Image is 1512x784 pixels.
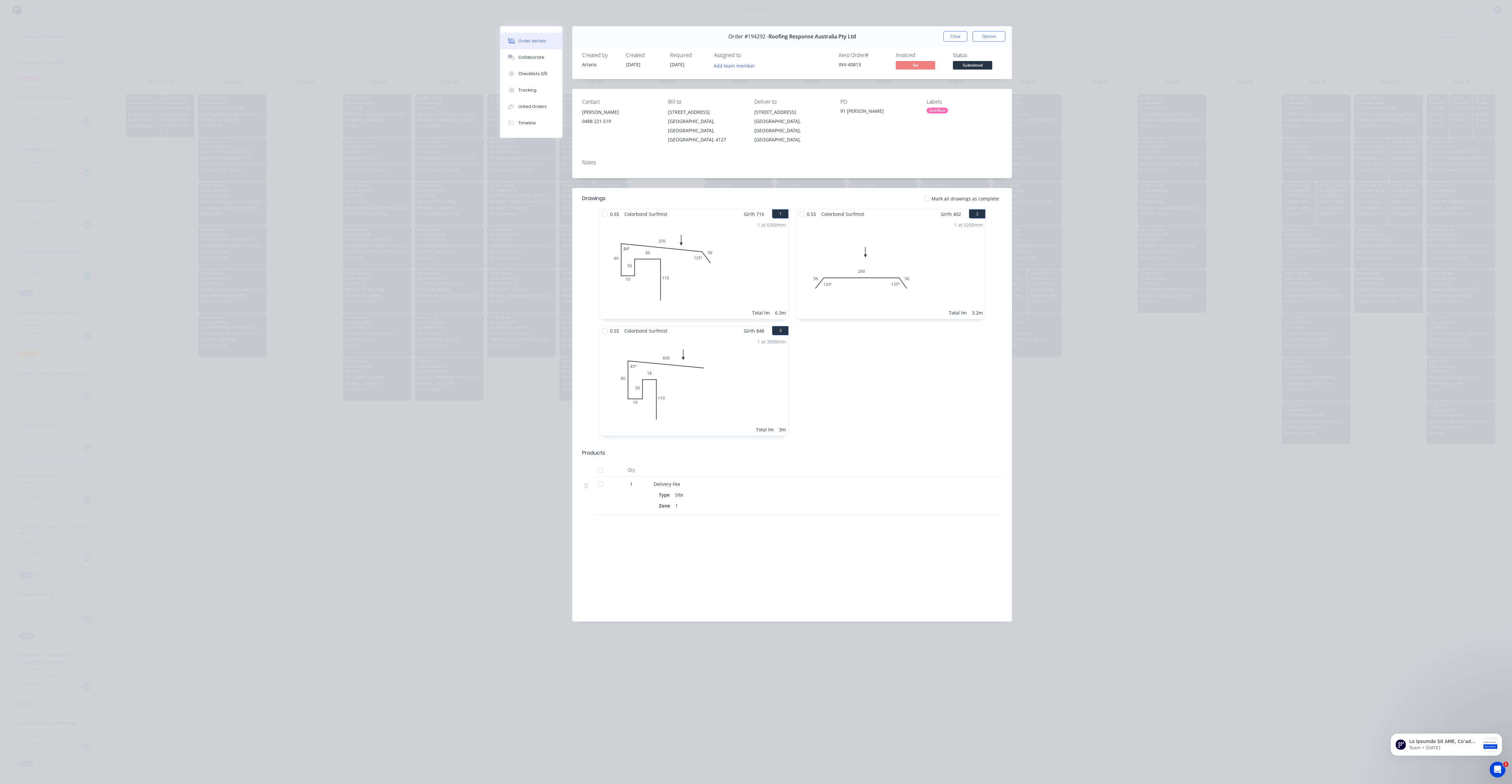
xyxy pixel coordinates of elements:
button: Checklists 0/0 [500,66,562,82]
div: [PERSON_NAME]0488 221 519 [582,108,658,129]
span: Colorbond Surfmist [819,209,867,219]
div: 3.2m [972,309,983,316]
button: Order details [500,33,562,49]
button: 3 [772,326,788,335]
span: 1 [630,481,633,487]
div: Ariana [582,61,618,68]
iframe: Intercom live chat [1490,762,1505,777]
button: Collaborate [500,49,562,66]
div: Qty [612,464,651,477]
div: [STREET_ADDRESS] [754,108,830,117]
span: No [896,61,935,69]
button: 2 [969,209,985,218]
div: 01106050106037056135º84º1 at 6300mmTotal lm6.3m [599,219,788,319]
span: 1 [1503,762,1508,767]
button: Linked Orders [500,98,562,115]
span: Girth 848 [744,326,764,336]
button: Add team member [714,61,759,70]
button: Submitted [953,61,992,71]
div: Contact [582,99,658,105]
div: Required [670,52,706,58]
div: Created [626,52,662,58]
div: Order details [518,38,546,44]
div: Type [659,490,672,500]
span: 0.55 [607,326,622,336]
span: [DATE] [670,61,684,68]
div: 91 [PERSON_NAME] [840,108,916,117]
div: Total lm [752,309,770,316]
button: Tracking [500,82,562,98]
div: Created by [582,52,618,58]
div: 2nd Run [927,108,948,113]
span: Girth 716 [744,209,764,219]
div: Total lm [756,426,774,433]
button: Options [973,31,1005,42]
div: Timeline [518,120,536,126]
span: Mark all drawings as complete [932,195,999,202]
div: [PERSON_NAME] [582,108,658,117]
span: Delivery Fee [654,481,680,487]
span: Colorbond Surfmist [622,209,670,219]
div: Products [582,449,605,457]
div: Checklists 0/0 [518,71,547,77]
span: Lo Ipsumdo Sit AME, Co’ad elitse doe temp incididu utlabor etdolorem al enim admi veniamqu nos ex... [29,18,98,395]
button: Timeline [500,115,562,131]
button: 1 [772,209,788,218]
div: Labels [927,99,1002,105]
div: Deliver to [754,99,830,105]
div: Collaborate [518,54,544,60]
div: Assigned to [714,52,780,58]
div: INV-40813 [839,61,888,68]
span: Submitted [953,61,992,69]
div: 0488 221 519 [582,117,658,126]
div: Invoiced [896,52,945,58]
div: 1 at 6300mm [757,221,786,228]
div: Linked Orders [518,104,547,110]
div: PO [840,99,916,105]
div: Site [672,490,686,500]
div: [GEOGRAPHIC_DATA], [GEOGRAPHIC_DATA], [GEOGRAPHIC_DATA], [754,117,830,144]
div: Notes [582,159,1002,166]
span: Girth 402 [941,209,961,219]
div: Bill to [668,99,744,105]
div: 05629056135º135º1 at 3200mmTotal lm3.2m [796,219,985,319]
div: Total lm [949,309,967,316]
span: 0.55 [804,209,819,219]
div: [STREET_ADDRESS][GEOGRAPHIC_DATA], [GEOGRAPHIC_DATA], [GEOGRAPHIC_DATA], 4127 [668,108,744,144]
div: Zone [659,501,673,510]
div: Drawings [582,195,605,202]
span: Colorbond Surfmist [622,326,670,336]
div: Status [953,52,1002,58]
div: Xero Order # [839,52,888,58]
div: [STREET_ADDRESS] [668,108,744,117]
button: Add team member [710,61,759,70]
span: 0.55 [607,209,622,219]
span: [DATE] [626,61,640,68]
div: Tracking [518,87,536,93]
div: [GEOGRAPHIC_DATA], [GEOGRAPHIC_DATA], [GEOGRAPHIC_DATA], 4127 [668,117,744,144]
span: Order #194292 - [728,33,768,40]
div: [STREET_ADDRESS][GEOGRAPHIC_DATA], [GEOGRAPHIC_DATA], [GEOGRAPHIC_DATA], [754,108,830,144]
div: 1 [673,501,681,510]
button: Close [943,31,967,42]
span: Roofing Response Australia Pty Ltd [768,33,856,40]
div: 3m [779,426,786,433]
iframe: Intercom notifications message [1381,720,1512,766]
div: 1 at 3200mm [954,221,983,228]
div: 6.3m [775,309,786,316]
p: Message from Team, sent 2w ago [29,25,99,31]
div: 1 at 3000mm [757,338,786,345]
div: 01101850106060083º1 at 3000mmTotal lm3m [599,336,788,436]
